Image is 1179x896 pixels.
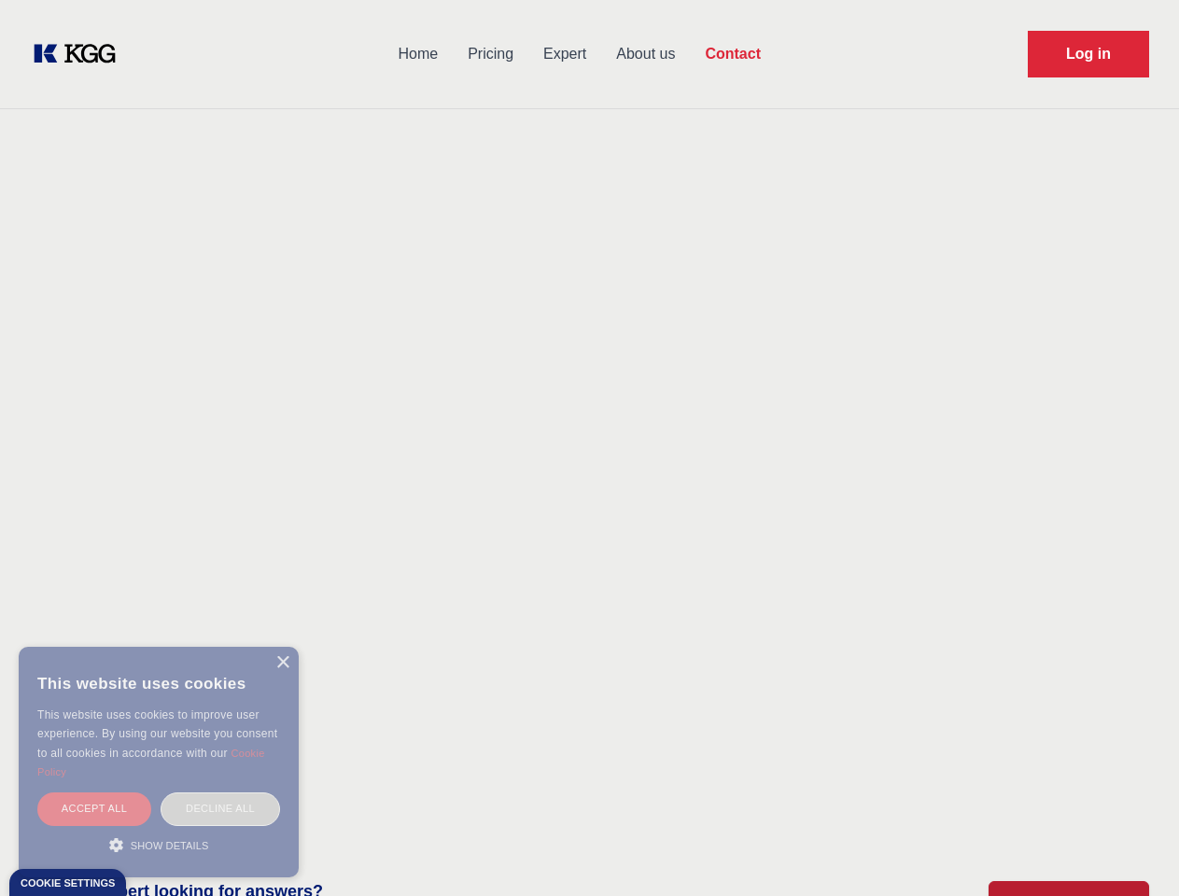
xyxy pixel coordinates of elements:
[1086,806,1179,896] iframe: Chat Widget
[161,792,280,825] div: Decline all
[37,748,265,777] a: Cookie Policy
[275,656,289,670] div: Close
[453,30,528,78] a: Pricing
[528,30,601,78] a: Expert
[37,708,277,760] span: This website uses cookies to improve user experience. By using our website you consent to all coo...
[1028,31,1149,77] a: Request Demo
[30,39,131,69] a: KOL Knowledge Platform: Talk to Key External Experts (KEE)
[383,30,453,78] a: Home
[690,30,776,78] a: Contact
[37,835,280,854] div: Show details
[37,792,151,825] div: Accept all
[601,30,690,78] a: About us
[37,661,280,706] div: This website uses cookies
[21,878,115,889] div: Cookie settings
[131,840,209,851] span: Show details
